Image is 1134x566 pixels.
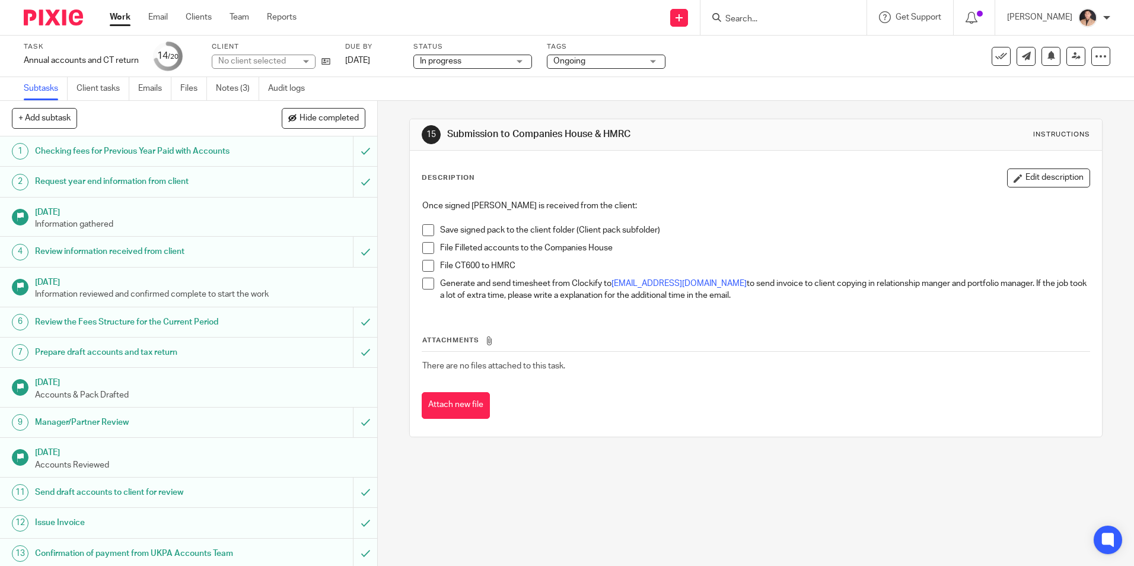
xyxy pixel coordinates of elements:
h1: Issue Invoice [35,514,239,532]
p: Accounts Reviewed [35,459,366,471]
h1: [DATE] [35,274,366,288]
div: 14 [157,49,179,63]
h1: Request year end information from client [35,173,239,190]
p: File CT600 to HMRC [440,260,1089,272]
h1: [DATE] [35,374,366,389]
div: 2 [12,174,28,190]
div: 12 [12,515,28,532]
div: 11 [12,484,28,501]
img: Nikhil%20(2).jpg [1078,8,1097,27]
a: [EMAIL_ADDRESS][DOMAIN_NAME] [611,279,747,288]
div: Instructions [1033,130,1090,139]
div: 1 [12,143,28,160]
label: Tags [547,42,665,52]
p: Generate and send timesheet from Clockify to to send invoice to client copying in relationship ma... [440,278,1089,302]
button: + Add subtask [12,108,77,128]
p: Description [422,173,474,183]
div: No client selected [218,55,295,67]
a: Subtasks [24,77,68,100]
span: Attachments [422,337,479,344]
p: Once signed [PERSON_NAME] is received from the client: [422,200,1089,212]
h1: Manager/Partner Review [35,414,239,431]
div: 4 [12,244,28,260]
div: Annual accounts and CT return [24,55,139,66]
p: Information reviewed and confirmed complete to start the work [35,288,366,300]
a: Team [230,11,249,23]
span: [DATE] [345,56,370,65]
span: There are no files attached to this task. [422,362,565,370]
a: Emails [138,77,171,100]
a: Client tasks [77,77,129,100]
label: Task [24,42,139,52]
a: Files [180,77,207,100]
input: Search [724,14,831,25]
h1: Confirmation of payment from UKPA Accounts Team [35,545,239,562]
label: Status [413,42,532,52]
p: Save signed pack to the client folder (Client pack subfolder) [440,224,1089,236]
div: 6 [12,314,28,330]
h1: [DATE] [35,203,366,218]
div: 9 [12,414,28,431]
h1: Submission to Companies House & HMRC [447,128,781,141]
p: Information gathered [35,218,366,230]
h1: Review the Fees Structure for the Current Period [35,313,239,331]
h1: Send draft accounts to client for review [35,484,239,501]
span: In progress [420,57,461,65]
button: Edit description [1007,168,1090,187]
span: Ongoing [553,57,585,65]
a: Audit logs [268,77,314,100]
label: Due by [345,42,399,52]
label: Client [212,42,330,52]
div: 15 [422,125,441,144]
a: Notes (3) [216,77,259,100]
h1: Checking fees for Previous Year Paid with Accounts [35,142,239,160]
button: Hide completed [282,108,365,128]
a: Clients [186,11,212,23]
h1: [DATE] [35,444,366,459]
p: Accounts & Pack Drafted [35,389,366,401]
button: Attach new file [422,392,490,419]
h1: Review information received from client [35,243,239,260]
a: Work [110,11,130,23]
div: 7 [12,344,28,361]
p: [PERSON_NAME] [1007,11,1072,23]
span: Get Support [896,13,941,21]
span: Hide completed [300,114,359,123]
a: Reports [267,11,297,23]
small: /20 [168,53,179,60]
h1: Prepare draft accounts and tax return [35,344,239,361]
a: Email [148,11,168,23]
p: File Filleted accounts to the Companies House [440,242,1089,254]
div: 13 [12,545,28,562]
img: Pixie [24,9,83,26]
